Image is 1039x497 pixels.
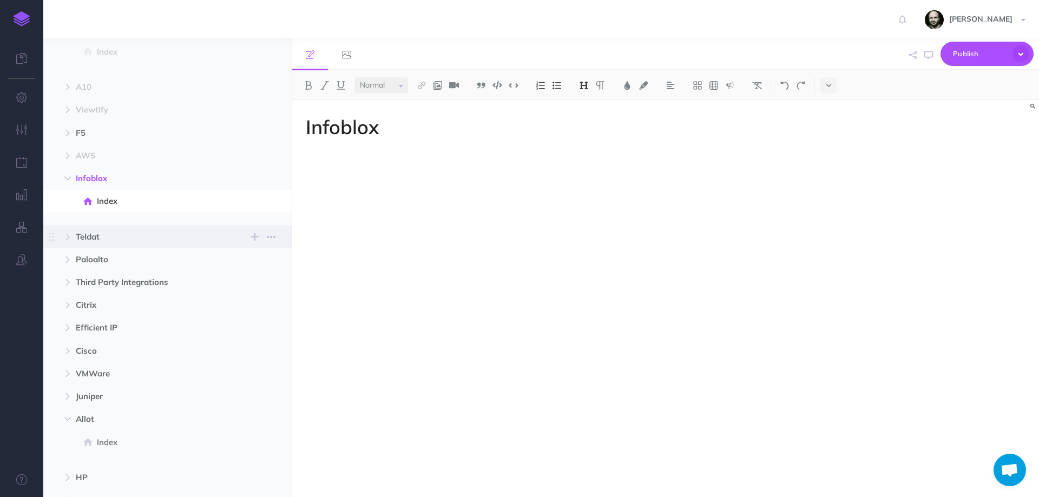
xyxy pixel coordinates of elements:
button: Publish [941,42,1034,66]
span: Cisco [76,344,213,357]
span: Index [97,45,227,58]
img: Code block button [492,81,502,89]
h1: Infoblox [306,116,801,138]
img: Clear styles button [752,81,762,90]
img: Text color button [622,81,632,90]
span: AWS [76,149,213,162]
img: fYsxTL7xyiRwVNfLOwtv2ERfMyxBnxhkboQPdXU4.jpeg [925,10,944,29]
img: Unordered list button [552,81,562,90]
span: Index [97,436,227,449]
img: Blockquote button [476,81,486,90]
img: Headings dropdown button [579,81,589,90]
img: Redo [796,81,806,90]
img: Bold button [304,81,313,90]
span: Citrix [76,299,213,312]
img: Create table button [709,81,719,90]
span: Viewtify [76,103,213,116]
img: logo-mark.svg [14,11,30,26]
span: [PERSON_NAME] [944,14,1018,24]
span: Teldat [76,230,213,243]
img: Ordered list button [536,81,545,90]
img: Add image button [433,81,443,90]
span: A10 [76,81,213,94]
img: Inline code button [509,81,518,89]
img: Callout dropdown menu button [725,81,735,90]
span: HP [76,471,213,484]
img: Italic button [320,81,330,90]
span: Paloalto [76,253,213,266]
img: Alignment dropdown menu button [666,81,675,90]
span: VMWare [76,367,213,380]
span: Publish [953,45,1007,62]
img: Link button [417,81,426,90]
span: Index [97,195,227,208]
span: Juniper [76,390,213,403]
span: Third Party Integrations [76,276,213,289]
span: Efficient IP [76,321,213,334]
div: Chat abierto [994,454,1026,486]
img: Text background color button [639,81,648,90]
img: Underline button [336,81,346,90]
img: Undo [780,81,790,90]
img: Add video button [449,81,459,90]
span: Allot [76,413,213,426]
img: Paragraph button [595,81,605,90]
span: Infoblox [76,172,213,185]
span: F5 [76,127,213,140]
